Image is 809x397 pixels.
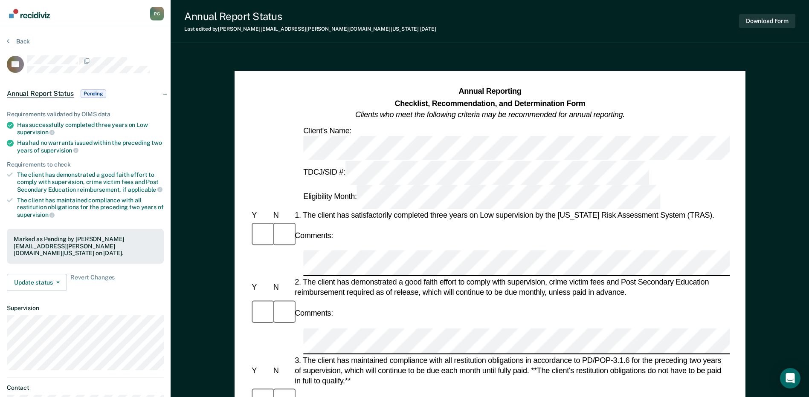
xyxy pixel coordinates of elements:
[250,210,271,220] div: Y
[7,161,164,168] div: Requirements to check
[7,37,30,45] button: Back
[271,365,293,376] div: N
[70,274,115,291] span: Revert Changes
[128,186,162,193] span: applicable
[184,26,436,32] div: Last edited by [PERSON_NAME][EMAIL_ADDRESS][PERSON_NAME][DOMAIN_NAME][US_STATE]
[41,147,78,154] span: supervision
[150,7,164,20] div: P G
[17,139,164,154] div: Has had no warrants issued within the preceding two years of
[293,210,730,220] div: 1. The client has satisfactorily completed three years on Low supervision by the [US_STATE] Risk ...
[394,99,585,107] strong: Checklist, Recommendation, and Determination Form
[7,305,164,312] dt: Supervision
[293,277,730,298] div: 2. The client has demonstrated a good faith effort to comply with supervision, crime victim fees ...
[150,7,164,20] button: Profile dropdown button
[302,161,650,185] div: TDCJ/SID #:
[17,211,55,218] span: supervision
[739,14,795,28] button: Download Form
[7,274,67,291] button: Update status
[7,384,164,391] dt: Contact
[7,89,74,98] span: Annual Report Status
[250,282,271,293] div: Y
[17,121,164,136] div: Has successfully completed three years on Low
[302,185,662,209] div: Eligibility Month:
[355,110,625,119] em: Clients who meet the following criteria may be recommended for annual reporting.
[17,197,164,219] div: The client has maintained compliance with all restitution obligations for the preceding two years of
[184,10,436,23] div: Annual Report Status
[293,355,730,386] div: 3. The client has maintained compliance with all restitution obligations in accordance to PD/POP-...
[271,210,293,220] div: N
[17,171,164,193] div: The client has demonstrated a good faith effort to comply with supervision, crime victim fees and...
[293,230,335,241] div: Comments:
[14,236,157,257] div: Marked as Pending by [PERSON_NAME][EMAIL_ADDRESS][PERSON_NAME][DOMAIN_NAME][US_STATE] on [DATE].
[7,111,164,118] div: Requirements validated by OIMS data
[458,87,521,96] strong: Annual Reporting
[293,308,335,318] div: Comments:
[81,89,106,98] span: Pending
[780,368,800,388] div: Open Intercom Messenger
[9,9,50,18] img: Recidiviz
[420,26,436,32] span: [DATE]
[17,129,55,135] span: supervision
[250,365,271,376] div: Y
[271,282,293,293] div: N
